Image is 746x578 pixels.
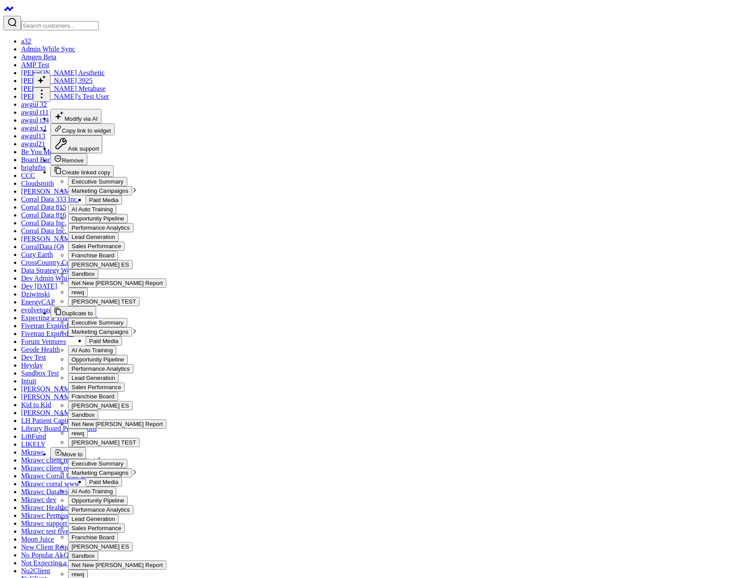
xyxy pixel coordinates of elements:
a: Mkrawc Permissions Test [21,512,93,519]
button: Modify via AI [50,109,101,123]
a: a32 [21,37,31,45]
button: Lead Generation [68,373,118,383]
button: Lead Generation [68,232,118,242]
a: No Popular AI Questions [21,551,92,559]
button: Paid Media [86,195,122,205]
a: Board Barn [21,156,54,163]
a: [PERSON_NAME] Metabase [21,85,105,92]
a: Heyday [21,361,43,369]
a: LH Patient Capital [21,417,74,424]
a: Fivetran Expired [21,322,68,329]
a: [PERSON_NAME] [21,385,77,393]
a: [PERSON_NAME]'s Test User [21,93,109,100]
a: awgul t34 [21,116,49,124]
a: CorralData (G) [21,243,64,250]
button: [PERSON_NAME] ES [68,260,133,269]
a: Dev Admin While Syncing [21,275,97,282]
button: Opportunity Pipeline [68,496,128,505]
button: Performance Analytics [68,364,133,373]
button: Sales Performance [68,242,125,251]
a: Admin While Sync [21,45,75,53]
button: Opportunity Pipeline [68,214,128,223]
a: [PERSON_NAME] [21,188,77,195]
a: [PERSON_NAME] 3925 [21,77,93,84]
input: Search customers input [21,21,99,30]
button: Sandbox [68,551,98,560]
button: Remove [50,153,87,165]
a: Corral Data Inc. fadsfsd [21,227,89,235]
a: Mkrawc Healthcare [21,504,77,511]
a: Geode Health [21,346,60,353]
a: Mkrawc dev [21,496,56,503]
button: Franchise Board [68,251,118,260]
button: Lead Generation [68,514,118,524]
button: Ask support [50,135,102,153]
button: [PERSON_NAME] ES [68,401,133,410]
a: Cozy Earth [21,251,53,258]
a: Sandbox Test [21,369,59,377]
a: EnergyCAP [21,298,55,306]
button: Executive Summary [68,459,127,468]
a: Data Strategy Workspace [21,267,92,274]
button: AI Auto Training [68,346,116,355]
button: [PERSON_NAME] TEST [68,297,140,306]
a: Moon Juice [21,535,54,543]
button: Search customers button [4,16,21,30]
button: Executive Summary [68,318,127,327]
a: Mkrawc [21,448,44,456]
a: evolvetogether [21,306,63,314]
button: Sandbox [68,410,98,419]
a: CrossCountry Consulting [21,259,93,266]
a: Intuit [21,377,36,385]
button: Paid Media [86,477,122,487]
button: Copy link to widget [50,123,115,135]
button: Marketing Campaigns [68,468,132,477]
a: Be You Medical [21,148,67,155]
button: Marketing Campaigns [68,186,132,195]
button: Franchise Board [68,392,118,401]
a: awgul 32 [21,101,47,108]
a: LIKELY [21,441,46,448]
a: awgul21 [21,140,45,148]
a: Kid to Kid [21,401,51,408]
a: Corral Data 815 [21,203,66,211]
a: New Client Request [21,543,78,551]
button: Marketing Campaigns [68,327,132,336]
a: Library Board Permissions [21,425,97,432]
a: Not Expecting a Trial End Date [21,559,110,567]
button: Sandbox [68,269,98,278]
a: [PERSON_NAME] Foundation [21,393,111,401]
a: Fivetran Expired 2 [21,330,74,337]
a: Cloudsmith [21,180,54,187]
a: awgul13 [21,132,45,140]
a: Mkrawc client request test 3 [21,456,100,464]
button: Create linked copy [50,165,114,177]
a: Mkrawc corral www [21,480,79,488]
a: Mkrawc Databricks [21,488,77,495]
a: Dev [DATE] [21,282,57,290]
button: Net New [PERSON_NAME] Report [68,278,166,288]
a: Corral Data 333 Inc. [21,195,79,203]
button: [PERSON_NAME] ES [68,542,133,551]
button: rewq [68,288,88,297]
a: awgul x1 [21,124,47,132]
a: Mkrawc test fivetran webhooks [21,527,110,535]
a: Mkrawc support user test [21,520,92,527]
a: AMP Test [21,61,49,69]
button: AI Auto Training [68,205,116,214]
a: CCC [21,172,35,179]
a: [PERSON_NAME] Test [21,235,90,242]
a: Nu2Client [21,567,50,574]
a: Forum Ventures [21,338,66,345]
a: Corral Data 816 [21,211,66,219]
button: Franchise Board [68,533,118,542]
a: Dev Test [21,354,46,361]
button: Sales Performance [68,383,125,392]
a: Expecting a Trial End Date [21,314,97,322]
button: rewq [68,429,88,438]
button: Move to [50,447,86,459]
a: Dziwinski [21,290,50,298]
button: Performance Analytics [68,223,133,232]
a: [PERSON_NAME] Group [21,409,97,416]
a: Mkrawc client request test 4 [21,464,100,472]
